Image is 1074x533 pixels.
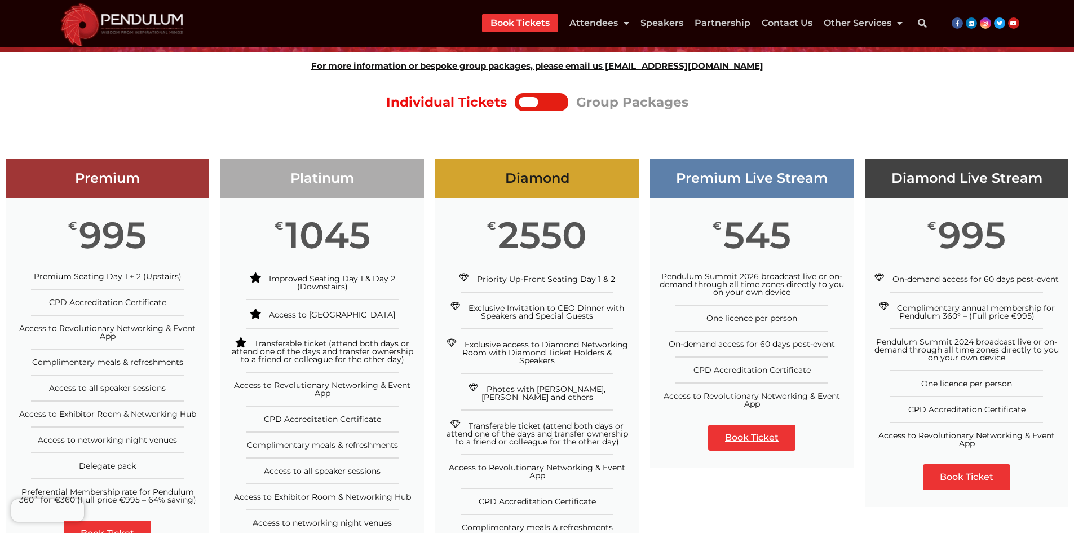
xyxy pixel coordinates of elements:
span: CPD Accreditation Certificate [479,496,596,506]
span: CPD Accreditation Certificate [908,404,1026,415]
span: Photos with [PERSON_NAME], [PERSON_NAME] and others [481,384,606,402]
span: Access to networking night venues [38,435,177,445]
span: € [275,221,284,232]
span: CPD Accreditation Certificate [693,365,811,375]
span: Transferable ticket (attend both days or attend one of the days and transfer ownership to a frien... [447,421,628,447]
h3: Diamond [435,170,639,187]
a: Other Services [824,14,903,32]
span: Complimentary meals & refreshments [32,357,183,367]
span: Complimentary meals & refreshments [462,522,613,532]
iframe: Brevo live chat [11,499,84,522]
span: CPD Accreditation Certificate [264,414,381,424]
span: CPD Accreditation Certificate [49,297,166,307]
span: € [713,221,722,232]
span: Delegate pack [79,461,136,471]
span: Improved Seating Day 1 & Day 2 (Downstairs) [269,274,395,292]
div: Search [911,12,934,34]
div: Individual Tickets [386,90,507,114]
span: Transferable ticket (attend both days or attend one of the days and transfer ownership to a frien... [232,338,413,364]
span: Premium Seating Day 1 + 2 (Upstairs) [34,271,182,281]
span: Access to all speaker sessions [264,466,381,476]
span: On-demand access for 60 days post-event [892,274,1059,284]
a: Book Ticket [923,464,1010,490]
span: Priority Up-Front Seating Day 1 & 2 [477,274,615,284]
h3: Diamond Live Stream [865,170,1068,187]
h3: Premium [6,170,209,187]
span: 1045 [285,221,370,250]
span: Access to Revolutionary Networking & Event App [234,380,410,398]
span: Complimentary meals & refreshments [247,440,398,450]
a: Book Ticket [708,425,795,451]
div: Group Packages [576,90,688,114]
span: € [927,221,936,232]
span: € [68,221,77,232]
span: Access to Revolutionary Networking & Event App [664,391,840,409]
span: Access to networking night venues [253,518,392,528]
span: Exclusive access to Diamond Networking Room with Diamond Ticket Holders & Speakers [462,340,628,365]
strong: For more information or bespoke group packages, please email us [EMAIL_ADDRESS][DOMAIN_NAME] [311,60,763,71]
span: Access to [GEOGRAPHIC_DATA] [269,310,395,320]
span: One licence per person [921,378,1012,389]
a: Speakers [640,14,683,32]
nav: Menu [482,14,903,32]
span: One licence per person [706,313,797,323]
h3: Premium Live Stream [650,170,854,187]
span: Access to all speaker sessions [49,383,166,393]
span: Exclusive Invitation to CEO Dinner with Speakers and Special Guests [469,303,624,321]
a: Book Tickets [490,14,550,32]
span: 995 [938,221,1006,250]
span: Access to Exhibitor Room & Networking Hub [234,492,411,502]
a: Partnership [695,14,750,32]
a: Attendees [569,14,629,32]
span: Access to Revolutionary Networking & Event App [878,430,1055,448]
span: Access to Revolutionary Networking & Event App [19,323,196,341]
h3: Platinum [220,170,424,187]
span: Access to Revolutionary Networking & Event App [449,462,625,481]
span: 2550 [498,221,587,250]
span: Pendulum Summit 2024 broadcast live or on-demand through all time zones directly to you on your o... [874,337,1059,363]
a: Contact Us [762,14,812,32]
span: Complimentary annual membership for Pendulum 360° – (Full price €995) [897,303,1055,321]
span: On-demand access for 60 days post-event [669,339,835,349]
span: € [487,221,496,232]
span: Pendulum Summit 2026 broadcast live or on-demand through all time zones directly to you on your o... [660,271,844,297]
span: Access to Exhibitor Room & Networking Hub [19,409,196,419]
span: Preferential Membership rate for Pendulum 360˚ for €360 (Full price €995 – 64% saving) [19,487,196,505]
span: 995 [79,221,147,250]
span: 545 [723,221,791,250]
